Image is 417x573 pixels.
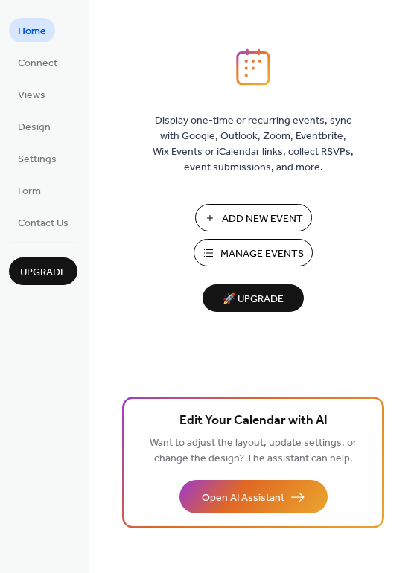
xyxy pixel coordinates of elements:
[236,48,270,86] img: logo_icon.svg
[153,113,354,176] span: Display one-time or recurring events, sync with Google, Outlook, Zoom, Eventbrite, Wix Events or ...
[202,490,284,506] span: Open AI Assistant
[9,146,66,170] a: Settings
[9,50,66,74] a: Connect
[9,114,60,138] a: Design
[9,82,54,106] a: Views
[18,56,57,71] span: Connect
[222,211,303,227] span: Add New Event
[150,433,357,469] span: Want to adjust the layout, update settings, or change the design? The assistant can help.
[220,246,304,262] span: Manage Events
[179,480,328,513] button: Open AI Assistant
[20,265,66,281] span: Upgrade
[211,289,295,310] span: 🚀 Upgrade
[18,24,46,39] span: Home
[195,204,312,231] button: Add New Event
[203,284,304,312] button: 🚀 Upgrade
[18,152,57,167] span: Settings
[9,18,55,42] a: Home
[179,411,328,432] span: Edit Your Calendar with AI
[18,88,45,103] span: Views
[18,216,69,231] span: Contact Us
[9,210,77,234] a: Contact Us
[194,239,313,266] button: Manage Events
[9,257,77,285] button: Upgrade
[18,184,41,199] span: Form
[18,120,51,135] span: Design
[9,178,50,202] a: Form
